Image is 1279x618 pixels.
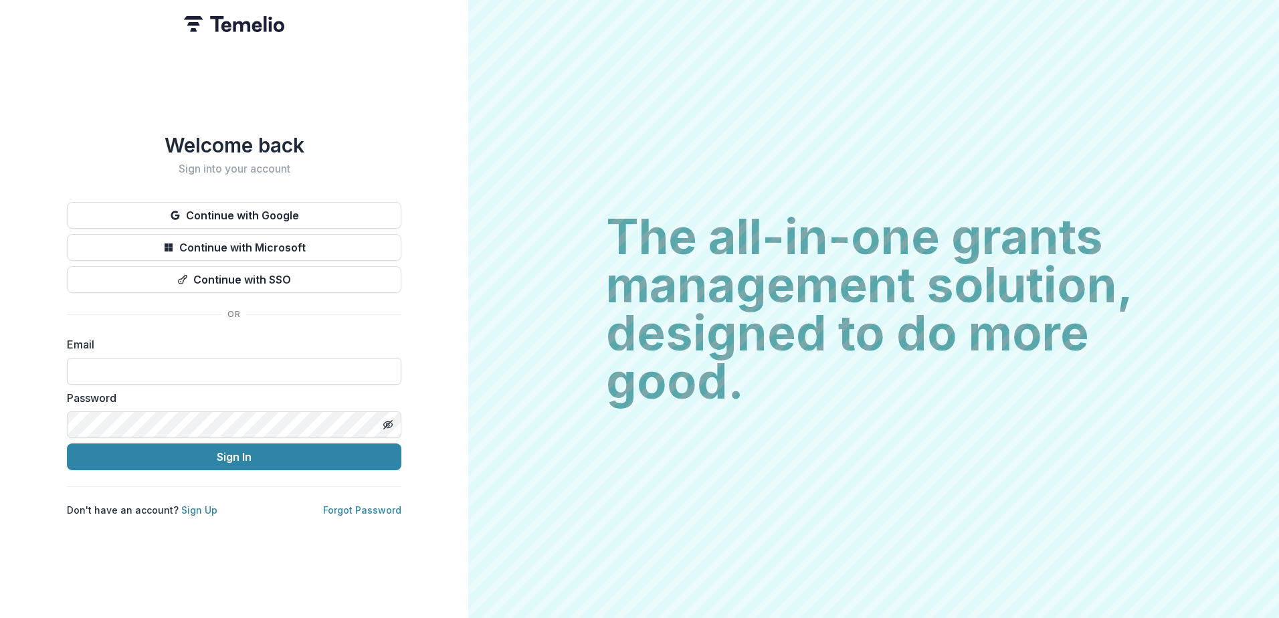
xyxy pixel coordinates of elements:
a: Forgot Password [323,504,401,516]
button: Continue with SSO [67,266,401,293]
a: Sign Up [181,504,217,516]
button: Continue with Google [67,202,401,229]
h2: Sign into your account [67,163,401,175]
h1: Welcome back [67,133,401,157]
label: Email [67,336,393,352]
button: Sign In [67,443,401,470]
label: Password [67,390,393,406]
img: Temelio [184,16,284,32]
button: Continue with Microsoft [67,234,401,261]
p: Don't have an account? [67,503,217,517]
button: Toggle password visibility [377,414,399,435]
